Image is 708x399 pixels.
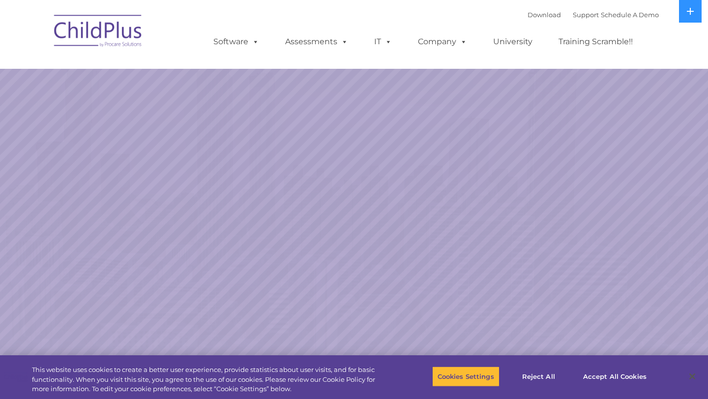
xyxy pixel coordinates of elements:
[508,366,569,387] button: Reject All
[408,32,477,52] a: Company
[578,366,652,387] button: Accept All Cookies
[528,11,561,19] a: Download
[364,32,402,52] a: IT
[601,11,659,19] a: Schedule A Demo
[573,11,599,19] a: Support
[483,32,542,52] a: University
[481,211,598,242] a: Learn More
[32,365,389,394] div: This website uses cookies to create a better user experience, provide statistics about user visit...
[528,11,659,19] font: |
[49,8,147,57] img: ChildPlus by Procare Solutions
[275,32,358,52] a: Assessments
[204,32,269,52] a: Software
[681,366,703,387] button: Close
[549,32,643,52] a: Training Scramble!!
[432,366,500,387] button: Cookies Settings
